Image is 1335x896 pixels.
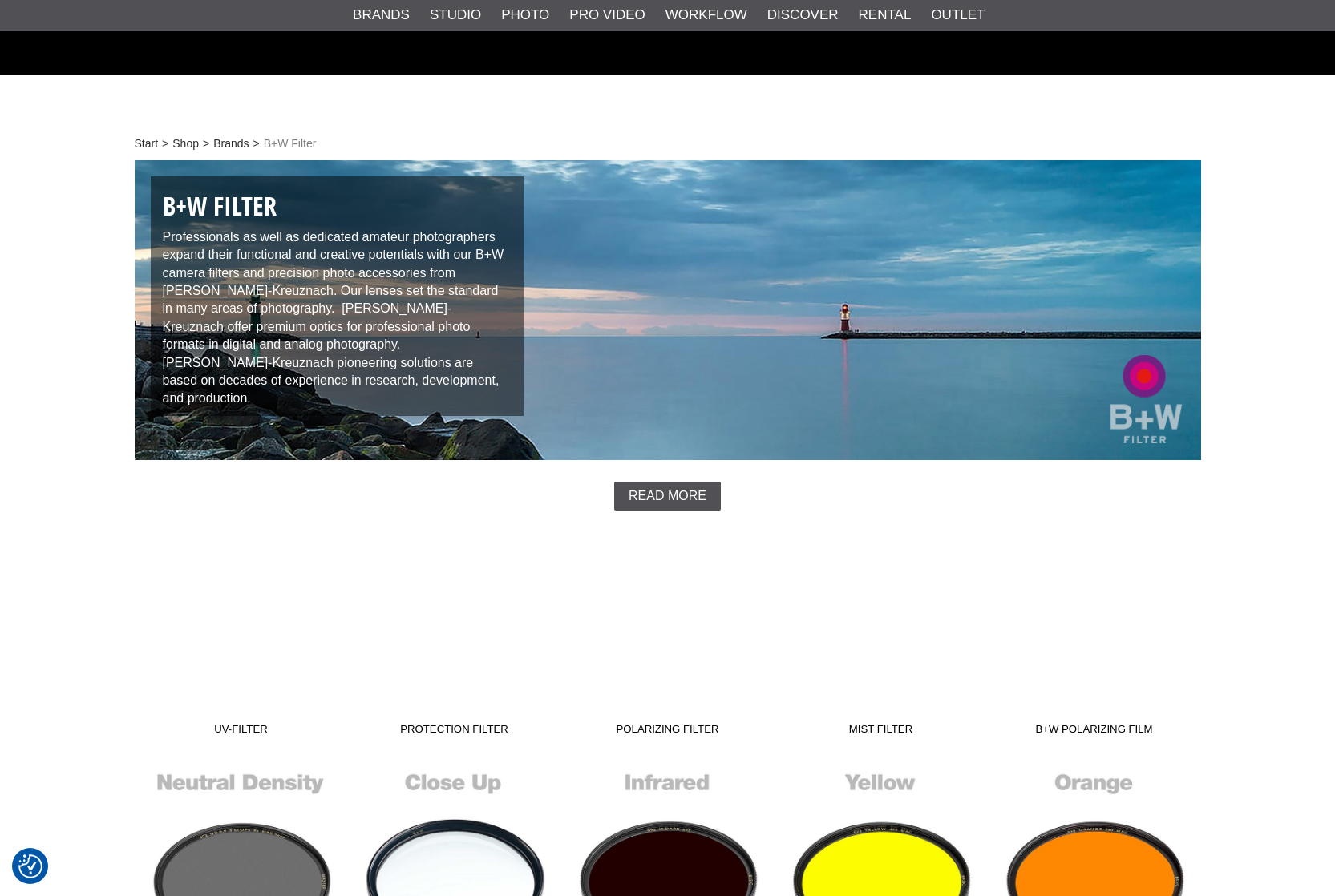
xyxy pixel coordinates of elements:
[561,721,775,743] span: Polarizing Filter
[931,5,985,26] a: Outlet
[163,188,512,224] h1: B+W Filter
[162,135,168,152] span: >
[172,135,199,152] a: Shop
[665,5,747,26] a: Workflow
[151,176,524,416] div: Professionals as well as dedicated amateur photographers expand their functional and creative pot...
[501,5,549,26] a: Photo
[253,135,260,152] span: >
[135,721,348,743] span: UV-Filter
[348,527,561,743] a: Protection Filter
[18,854,42,878] img: Revisit consent button
[135,527,348,743] a: UV-Filter
[767,5,839,26] a: Discover
[18,852,42,881] button: Consent Preferences
[353,5,410,26] a: Brands
[213,135,249,152] a: Brands
[430,5,481,26] a: Studio
[988,527,1201,743] a: B+W Polarizing Film
[561,527,775,743] a: Polarizing Filter
[135,135,159,152] a: Start
[569,5,645,26] a: Pro Video
[988,721,1201,743] span: B+W Polarizing Film
[203,135,209,152] span: >
[135,160,1201,460] img: B+W Filter
[859,5,912,26] a: Rental
[348,721,561,743] span: Protection Filter
[264,135,317,152] span: B+W Filter
[775,721,988,743] span: Mist Filter
[629,489,706,503] span: Read more
[775,527,988,743] a: Mist Filter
